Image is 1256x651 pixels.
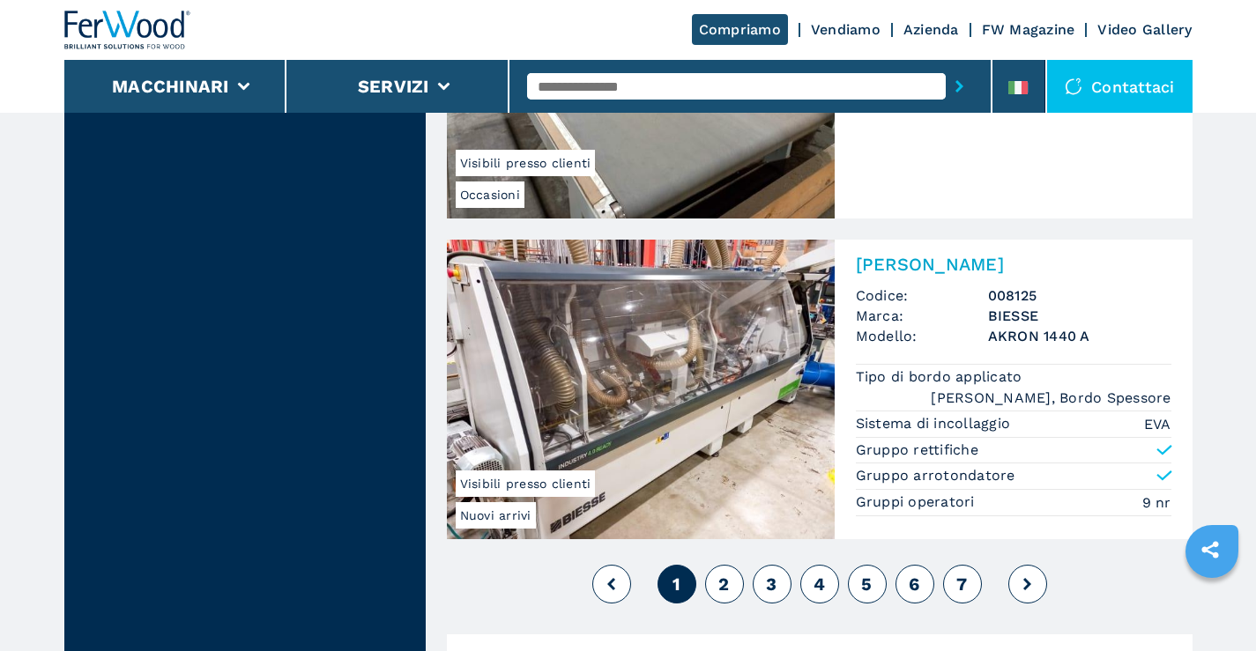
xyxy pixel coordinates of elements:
[856,285,988,306] span: Codice:
[766,573,777,595] span: 3
[982,21,1075,38] a: FW Magazine
[673,573,680,595] span: 1
[988,285,1171,306] h3: 008125
[903,21,959,38] a: Azienda
[456,150,596,176] span: Visibili presso clienti
[956,573,967,595] span: 7
[705,565,744,603] button: 2
[946,66,973,107] button: submit-button
[861,573,872,595] span: 5
[718,573,729,595] span: 2
[856,492,979,512] p: Gruppi operatori
[943,565,982,603] button: 7
[856,306,988,326] span: Marca:
[988,326,1171,346] h3: AKRON 1440 A
[856,440,978,460] p: Gruppo rettifiche
[1181,572,1243,638] iframe: Chat
[856,466,1015,485] p: Gruppo arrotondatore
[800,565,839,603] button: 4
[112,76,229,97] button: Macchinari
[692,14,788,45] a: Compriamo
[1097,21,1192,38] a: Video Gallery
[358,76,429,97] button: Servizi
[856,414,1015,433] p: Sistema di incollaggio
[856,326,988,346] span: Modello:
[931,388,1171,408] em: [PERSON_NAME], Bordo Spessore
[1065,78,1082,95] img: Contattaci
[988,306,1171,326] h3: BIESSE
[896,565,934,603] button: 6
[456,181,524,208] span: Occasioni
[1144,414,1171,434] em: EVA
[753,565,792,603] button: 3
[658,565,696,603] button: 1
[811,21,881,38] a: Vendiamo
[456,502,536,529] span: Nuovi arrivi
[856,367,1027,387] p: Tipo di bordo applicato
[1142,492,1171,513] em: 9 nr
[447,240,835,539] img: Bordatrice Singola BIESSE AKRON 1440 A
[64,11,191,49] img: Ferwood
[1188,528,1232,572] a: sharethis
[447,240,1193,539] a: Bordatrice Singola BIESSE AKRON 1440 ANuovi arriviVisibili presso clienti[PERSON_NAME]Codice:0081...
[456,470,596,497] span: Visibili presso clienti
[848,565,887,603] button: 5
[909,573,919,595] span: 6
[814,573,825,595] span: 4
[1047,60,1193,113] div: Contattaci
[856,254,1171,275] h2: [PERSON_NAME]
